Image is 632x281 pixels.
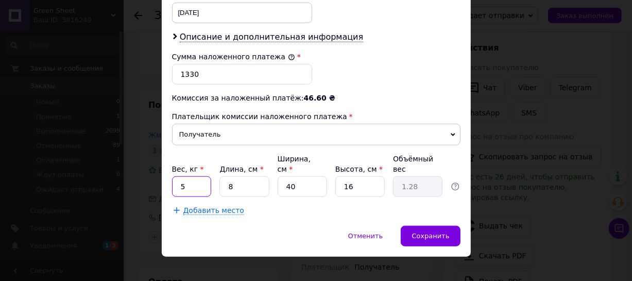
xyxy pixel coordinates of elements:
label: Высота, см [335,165,383,173]
div: Объёмный вес [393,154,442,174]
span: Сохранить [412,232,449,240]
label: Длина, см [219,165,263,173]
span: Отменить [348,232,383,240]
span: 46.60 ₴ [304,94,335,102]
label: Вес, кг [172,165,204,173]
label: Сумма наложенного платежа [172,53,295,61]
label: Ширина, см [278,155,311,173]
span: Добавить место [183,206,245,215]
span: Описание и дополнительная информация [180,32,364,42]
span: Получатель [172,124,460,145]
span: Плательщик комиссии наложенного платежа [172,112,347,121]
div: Комиссия за наложенный платёж: [172,93,460,103]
